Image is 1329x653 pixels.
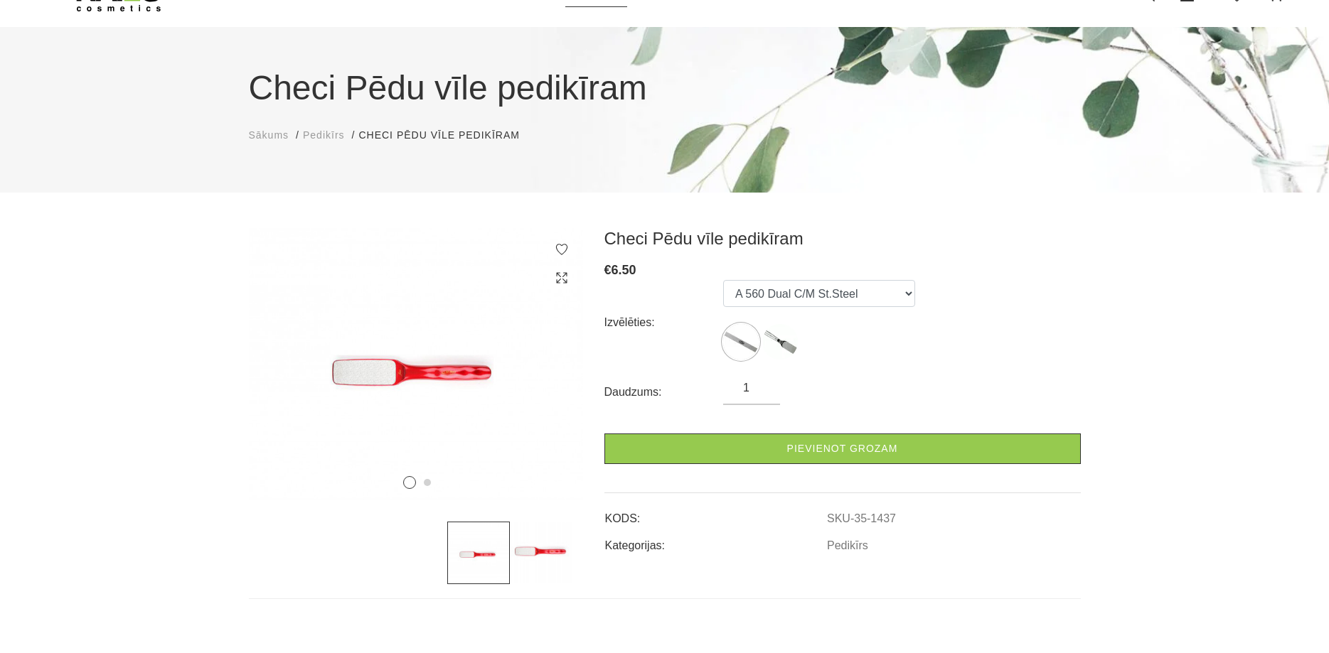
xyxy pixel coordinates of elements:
[723,324,759,360] img: ...
[249,228,583,500] img: ...
[303,129,345,141] span: Pedikīrs
[604,433,1081,464] a: Pievienot grozam
[358,128,533,143] li: Checi Pēdu vīle pedikīram
[424,479,431,486] button: 2 of 2
[249,63,1081,114] h1: Checi Pēdu vīle pedikīram
[612,263,636,277] span: 6.50
[303,128,345,143] a: Pedikīrs
[827,512,896,525] a: SKU-35-1437
[249,129,289,141] span: Sākums
[604,527,827,554] td: Kategorijas:
[403,476,416,489] button: 1 of 2
[827,539,868,552] a: Pedikīrs
[447,522,510,584] img: ...
[762,324,798,360] img: ...
[510,522,572,584] img: ...
[249,128,289,143] a: Sākums
[604,263,612,277] span: €
[604,381,724,404] div: Daudzums:
[604,311,724,334] div: Izvēlēties:
[604,500,827,527] td: KODS:
[604,228,1081,249] h3: Checi Pēdu vīle pedikīram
